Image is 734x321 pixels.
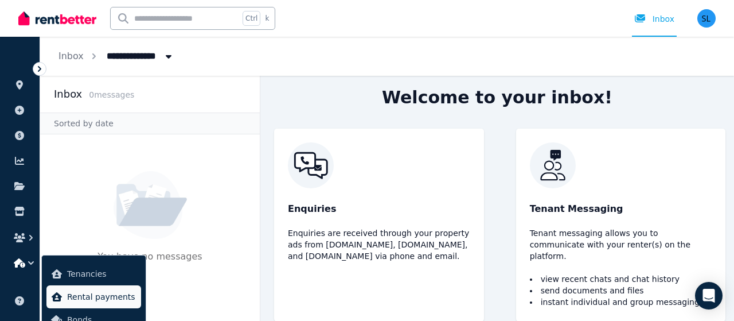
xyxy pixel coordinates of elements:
[288,202,470,216] p: Enquiries
[288,142,470,188] img: RentBetter Inbox
[695,282,723,310] div: Open Intercom Messenger
[530,142,712,188] img: RentBetter Inbox
[46,262,141,285] a: Tenancies
[40,113,260,134] div: Sorted by date
[89,90,134,99] span: 0 message s
[46,285,141,308] a: Rental payments
[97,250,202,284] p: You have no messages
[243,11,260,26] span: Ctrl
[382,87,612,108] h2: Welcome to your inbox!
[530,273,712,285] li: view recent chats and chat history
[58,51,84,61] a: Inbox
[530,202,623,216] span: Tenant Messaging
[67,290,136,304] span: Rental payments
[67,267,136,281] span: Tenancies
[634,13,674,25] div: Inbox
[40,37,193,76] nav: Breadcrumb
[18,10,96,27] img: RentBetter
[54,86,82,102] h2: Inbox
[530,285,712,296] li: send documents and files
[530,227,712,262] p: Tenant messaging allows you to communicate with your renter(s) on the platform.
[288,227,470,262] p: Enquiries are received through your property ads from [DOMAIN_NAME], [DOMAIN_NAME], and [DOMAIN_N...
[265,14,269,23] span: k
[697,9,716,28] img: Steve Langton
[114,171,187,239] img: No Message Available
[530,296,712,308] li: instant individual and group messaging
